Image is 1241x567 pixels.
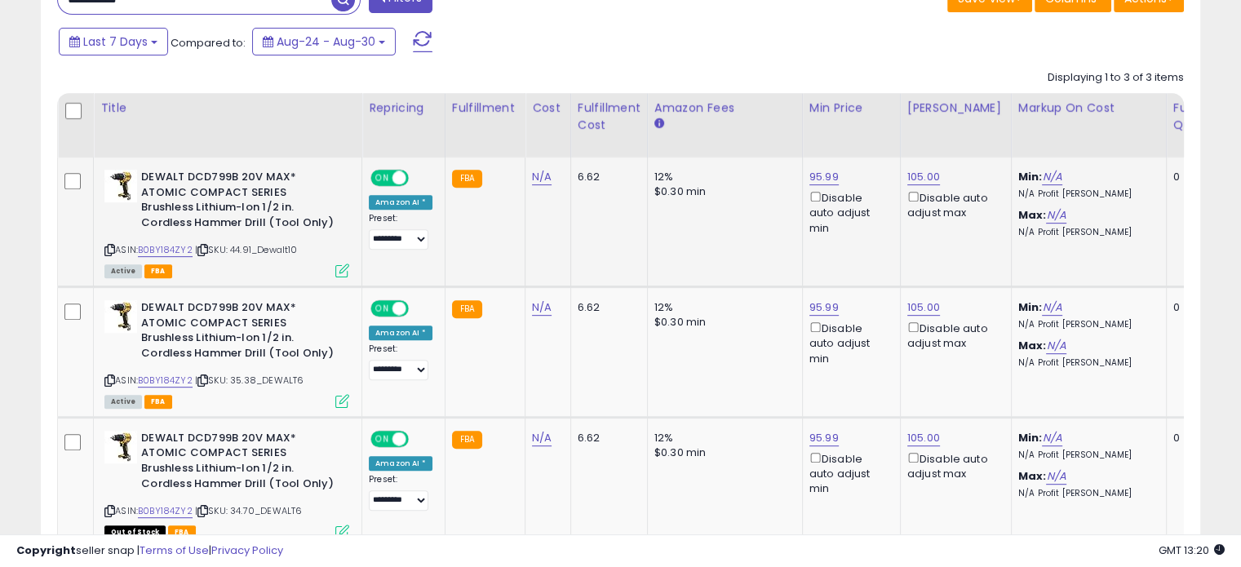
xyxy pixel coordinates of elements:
[406,302,432,316] span: OFF
[578,170,635,184] div: 6.62
[452,100,518,117] div: Fulfillment
[578,100,640,134] div: Fulfillment Cost
[1046,338,1066,354] a: N/A
[452,170,482,188] small: FBA
[907,169,940,185] a: 105.00
[104,300,137,333] img: 419vZ9pTS4L._SL40_.jpg
[1042,299,1061,316] a: N/A
[369,456,432,471] div: Amazon AI *
[83,33,148,50] span: Last 7 Days
[1018,468,1047,484] b: Max:
[1018,188,1154,200] p: N/A Profit [PERSON_NAME]
[252,28,396,55] button: Aug-24 - Aug-30
[1173,300,1224,315] div: 0
[195,504,302,517] span: | SKU: 34.70_DEWALT6
[809,450,888,497] div: Disable auto adjust min
[532,100,564,117] div: Cost
[406,432,432,446] span: OFF
[195,374,304,387] span: | SKU: 35.38_DEWALT6
[1011,93,1166,157] th: The percentage added to the cost of goods (COGS) that forms the calculator for Min & Max prices.
[372,171,392,185] span: ON
[907,450,999,481] div: Disable auto adjust max
[406,171,432,185] span: OFF
[1018,357,1154,369] p: N/A Profit [PERSON_NAME]
[16,543,76,558] strong: Copyright
[1018,169,1043,184] b: Min:
[452,300,482,318] small: FBA
[1042,430,1061,446] a: N/A
[1018,227,1154,238] p: N/A Profit [PERSON_NAME]
[1042,169,1061,185] a: N/A
[1018,319,1154,330] p: N/A Profit [PERSON_NAME]
[141,300,339,365] b: DEWALT DCD799B 20V MAX* ATOMIC COMPACT SERIES Brushless Lithium-Ion 1/2 in. Cordless Hammer Drill...
[369,326,432,340] div: Amazon AI *
[809,169,839,185] a: 95.99
[141,170,339,234] b: DEWALT DCD799B 20V MAX* ATOMIC COMPACT SERIES Brushless Lithium-Ion 1/2 in. Cordless Hammer Drill...
[654,184,790,199] div: $0.30 min
[372,302,392,316] span: ON
[907,188,999,220] div: Disable auto adjust max
[1046,468,1066,485] a: N/A
[140,543,209,558] a: Terms of Use
[141,431,339,495] b: DEWALT DCD799B 20V MAX* ATOMIC COMPACT SERIES Brushless Lithium-Ion 1/2 in. Cordless Hammer Drill...
[1018,207,1047,223] b: Max:
[138,504,193,518] a: B0BY184ZY2
[369,195,432,210] div: Amazon AI *
[171,35,246,51] span: Compared to:
[59,28,168,55] button: Last 7 Days
[1159,543,1225,558] span: 2025-09-7 13:20 GMT
[369,474,432,511] div: Preset:
[1048,70,1184,86] div: Displaying 1 to 3 of 3 items
[1018,488,1154,499] p: N/A Profit [PERSON_NAME]
[654,117,664,131] small: Amazon Fees.
[211,543,283,558] a: Privacy Policy
[654,445,790,460] div: $0.30 min
[104,395,142,409] span: All listings currently available for purchase on Amazon
[907,319,999,351] div: Disable auto adjust max
[1046,207,1066,224] a: N/A
[1018,338,1047,353] b: Max:
[907,430,940,446] a: 105.00
[195,243,298,256] span: | SKU: 44.91_Dewalt10
[809,319,888,366] div: Disable auto adjust min
[144,395,172,409] span: FBA
[16,543,283,559] div: seller snap | |
[104,170,349,276] div: ASIN:
[654,100,796,117] div: Amazon Fees
[369,343,432,380] div: Preset:
[104,300,349,406] div: ASIN:
[532,169,552,185] a: N/A
[104,170,137,202] img: 419vZ9pTS4L._SL40_.jpg
[907,100,1004,117] div: [PERSON_NAME]
[1173,100,1230,134] div: Fulfillable Quantity
[138,243,193,257] a: B0BY184ZY2
[578,431,635,445] div: 6.62
[809,299,839,316] a: 95.99
[654,431,790,445] div: 12%
[532,299,552,316] a: N/A
[809,430,839,446] a: 95.99
[369,213,432,250] div: Preset:
[1173,431,1224,445] div: 0
[372,432,392,446] span: ON
[104,264,142,278] span: All listings currently available for purchase on Amazon
[104,431,137,463] img: 419vZ9pTS4L._SL40_.jpg
[144,264,172,278] span: FBA
[100,100,355,117] div: Title
[654,300,790,315] div: 12%
[369,100,438,117] div: Repricing
[578,300,635,315] div: 6.62
[1018,450,1154,461] p: N/A Profit [PERSON_NAME]
[809,100,893,117] div: Min Price
[1018,430,1043,445] b: Min:
[1173,170,1224,184] div: 0
[809,188,888,236] div: Disable auto adjust min
[532,430,552,446] a: N/A
[452,431,482,449] small: FBA
[138,374,193,388] a: B0BY184ZY2
[907,299,940,316] a: 105.00
[277,33,375,50] span: Aug-24 - Aug-30
[654,315,790,330] div: $0.30 min
[1018,299,1043,315] b: Min:
[1018,100,1159,117] div: Markup on Cost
